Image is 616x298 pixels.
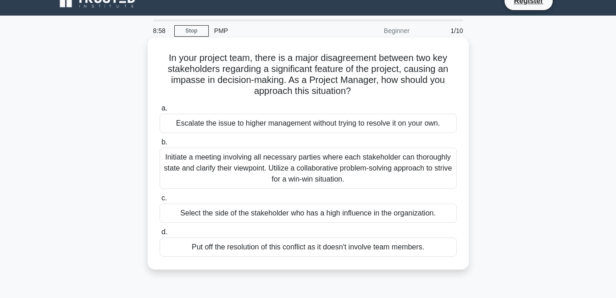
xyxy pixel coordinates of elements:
[160,114,457,133] div: Escalate the issue to higher management without trying to resolve it on your own.
[160,204,457,223] div: Select the side of the stakeholder who has a high influence in the organization.
[161,228,167,236] span: d.
[161,138,167,146] span: b.
[160,148,457,189] div: Initiate a meeting involving all necessary parties where each stakeholder can thoroughly state an...
[335,22,415,40] div: Beginner
[159,52,458,97] h5: In your project team, there is a major disagreement between two key stakeholders regarding a sign...
[161,104,167,112] span: a.
[209,22,335,40] div: PMP
[148,22,174,40] div: 8:58
[174,25,209,37] a: Stop
[161,194,167,202] span: c.
[415,22,469,40] div: 1/10
[160,237,457,257] div: Put off the resolution of this conflict as it doesn't involve team members.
